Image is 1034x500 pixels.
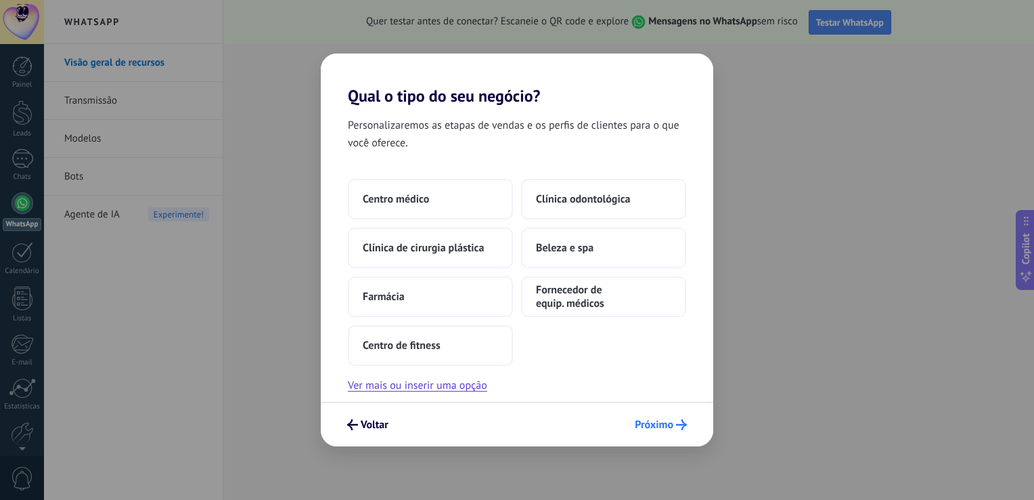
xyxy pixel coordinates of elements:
[536,192,631,206] span: Clínica odontológica
[635,420,673,430] span: Próximo
[521,179,686,220] button: Clínica odontológica
[536,241,593,255] span: Beleza e spa
[348,228,513,268] button: Clínica de cirurgia plástica
[363,339,441,352] span: Centro de fitness
[348,377,487,394] button: Ver mais ou inserir uma opção
[521,276,686,317] button: Fornecedor de equip. médicos
[348,325,513,366] button: Centro de fitness
[348,276,513,317] button: Farmácia
[521,228,686,268] button: Beleza e spa
[321,54,713,106] h2: Qual o tipo do seu negócio?
[363,192,429,206] span: Centro médico
[363,241,484,255] span: Clínica de cirurgia plástica
[341,413,395,436] button: Voltar
[348,117,686,152] span: Personalizaremos as etapas de vendas e os perfis de clientes para o que você oferece.
[363,290,405,304] span: Farmácia
[348,179,513,220] button: Centro médico
[629,413,693,436] button: Próximo
[361,420,388,430] span: Voltar
[536,283,671,310] span: Fornecedor de equip. médicos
